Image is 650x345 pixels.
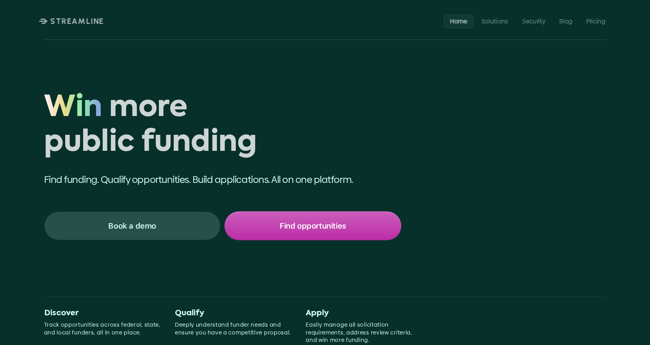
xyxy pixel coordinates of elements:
p: Pricing [586,17,605,25]
h1: Win more public funding [44,91,401,161]
a: Security [516,14,551,28]
p: Security [522,17,545,25]
p: Solutions [481,17,508,25]
p: Blog [559,17,572,25]
a: Home [443,14,474,28]
a: Pricing [580,14,611,28]
a: STREAMLINE [39,16,104,26]
p: STREAMLINE [50,16,104,26]
p: Discover [44,309,162,318]
p: Book a demo [108,221,156,231]
p: Deeply understand funder needs and ensure you have a competitive proposal. [175,321,293,336]
a: Book a demo [44,211,221,240]
a: Blog [553,14,578,28]
p: Home [450,17,467,25]
p: Find opportunities [280,221,346,231]
p: Qualify [175,309,293,318]
p: Find funding. Qualify opportunities. Build applications. All on one platform. [44,173,401,186]
p: Easily manage all solicitation requirements, address review criteria, and win more funding. [306,321,424,344]
p: Track opportunities across federal, state, and local funders, all in one place. [44,321,162,336]
p: Apply [306,309,424,318]
a: Find opportunities [224,211,401,240]
span: Win [44,91,102,126]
